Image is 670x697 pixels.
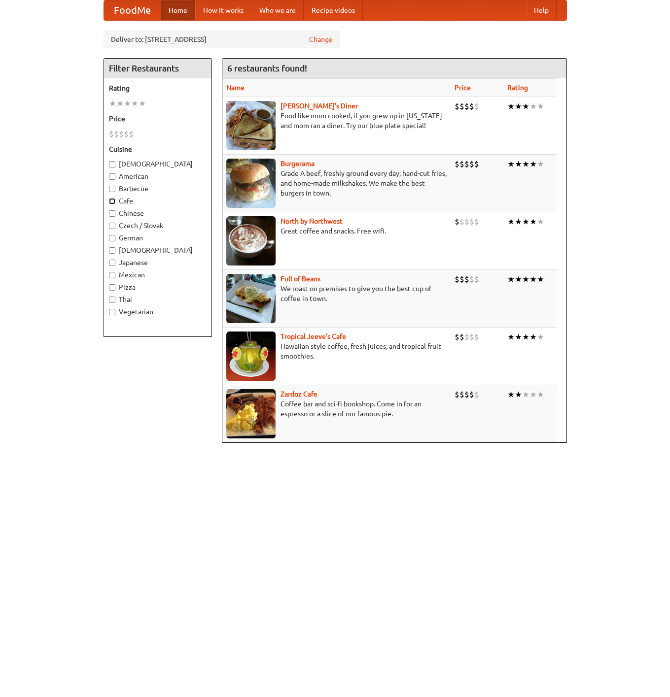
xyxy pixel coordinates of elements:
[104,59,212,78] h4: Filter Restaurants
[226,389,276,438] img: zardoz.jpg
[529,389,537,400] li: ★
[455,274,459,285] li: $
[515,101,522,112] li: ★
[459,389,464,400] li: $
[469,274,474,285] li: $
[109,159,207,169] label: [DEMOGRAPHIC_DATA]
[161,0,195,20] a: Home
[507,84,528,92] a: Rating
[109,297,115,303] input: Thai
[455,159,459,169] li: $
[226,274,276,323] img: beans.jpg
[526,0,557,20] a: Help
[455,216,459,227] li: $
[464,332,469,342] li: $
[537,101,544,112] li: ★
[109,129,114,139] li: $
[109,295,207,304] label: Thai
[119,129,124,139] li: $
[464,101,469,112] li: $
[281,217,343,225] b: North by Northwest
[459,216,464,227] li: $
[109,83,207,93] h5: Rating
[522,332,529,342] li: ★
[281,102,358,110] a: [PERSON_NAME]'s Diner
[537,274,544,285] li: ★
[109,223,115,229] input: Czech / Slovak
[459,274,464,285] li: $
[109,196,207,206] label: Cafe
[226,159,276,208] img: burgerama.jpg
[464,389,469,400] li: $
[109,247,115,254] input: [DEMOGRAPHIC_DATA]
[304,0,363,20] a: Recipe videos
[537,159,544,169] li: ★
[114,129,119,139] li: $
[281,275,320,283] b: Full of Beans
[109,98,116,109] li: ★
[226,399,447,419] p: Coffee bar and sci-fi bookshop. Come in for an espresso or a slice of our famous pie.
[109,144,207,154] h5: Cuisine
[455,84,471,92] a: Price
[109,186,115,192] input: Barbecue
[515,216,522,227] li: ★
[455,332,459,342] li: $
[104,31,340,48] div: Deliver to: [STREET_ADDRESS]
[515,274,522,285] li: ★
[226,284,447,303] p: We roast on premises to give you the best cup of coffee in town.
[104,0,161,20] a: FoodMe
[109,309,115,315] input: Vegetarian
[522,159,529,169] li: ★
[109,307,207,317] label: Vegetarian
[537,216,544,227] li: ★
[281,160,315,167] a: Burgerama
[129,129,134,139] li: $
[469,159,474,169] li: $
[109,284,115,291] input: Pizza
[109,235,115,241] input: German
[469,389,474,400] li: $
[507,101,515,112] li: ★
[522,389,529,400] li: ★
[537,332,544,342] li: ★
[226,226,447,236] p: Great coffee and snacks. Free wifi.
[464,216,469,227] li: $
[109,270,207,280] label: Mexican
[515,159,522,169] li: ★
[529,101,537,112] li: ★
[474,216,479,227] li: $
[226,332,276,381] img: jeeves.jpg
[109,208,207,218] label: Chinese
[109,272,115,278] input: Mexican
[109,171,207,181] label: American
[109,245,207,255] label: [DEMOGRAPHIC_DATA]
[195,0,251,20] a: How it works
[469,101,474,112] li: $
[281,332,346,340] a: Tropical Jeeve's Cafe
[459,101,464,112] li: $
[226,101,276,150] img: sallys.jpg
[139,98,146,109] li: ★
[124,98,131,109] li: ★
[474,332,479,342] li: $
[507,332,515,342] li: ★
[281,390,317,398] a: Zardoz Cafe
[522,216,529,227] li: ★
[109,221,207,231] label: Czech / Slovak
[251,0,304,20] a: Who we are
[109,233,207,243] label: German
[529,332,537,342] li: ★
[464,274,469,285] li: $
[309,34,333,44] a: Change
[507,159,515,169] li: ★
[226,84,245,92] a: Name
[474,274,479,285] li: $
[226,216,276,266] img: north.jpg
[537,389,544,400] li: ★
[529,274,537,285] li: ★
[507,274,515,285] li: ★
[459,332,464,342] li: $
[109,173,115,180] input: American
